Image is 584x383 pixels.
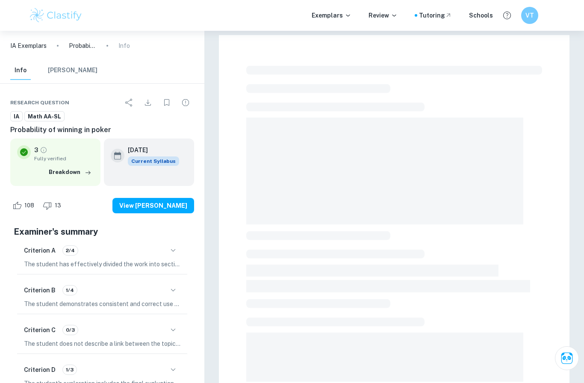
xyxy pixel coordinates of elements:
[11,112,22,121] span: IA
[48,61,97,80] button: [PERSON_NAME]
[24,111,65,122] a: Math AA-SL
[312,11,351,20] p: Exemplars
[128,156,179,166] span: Current Syllabus
[10,199,39,212] div: Like
[24,286,56,295] h6: Criterion B
[63,247,78,254] span: 2/4
[24,299,180,309] p: The student demonstrates consistent and correct use of mathematical notation, symbols, and termin...
[34,145,38,155] p: 3
[50,201,66,210] span: 13
[14,225,191,238] h5: Examiner's summary
[40,146,47,154] a: Grade fully verified
[10,125,194,135] h6: Probability of winning in poker
[10,61,31,80] button: Info
[24,325,56,335] h6: Criterion C
[69,41,96,50] p: Probability of winning in poker
[20,201,39,210] span: 108
[29,7,83,24] img: Clastify logo
[469,11,493,20] a: Schools
[24,339,180,348] p: The student does not describe a link between the topic of the exploration and their personal inte...
[139,94,156,111] div: Download
[177,94,194,111] div: Report issue
[10,41,47,50] a: IA Exemplars
[369,11,398,20] p: Review
[525,11,535,20] h6: VT
[128,145,172,155] h6: [DATE]
[63,326,78,334] span: 0/3
[118,41,130,50] p: Info
[63,286,77,294] span: 1/4
[24,365,56,374] h6: Criterion D
[112,198,194,213] button: View [PERSON_NAME]
[158,94,175,111] div: Bookmark
[555,346,579,370] button: Ask Clai
[24,246,56,255] h6: Criterion A
[10,99,69,106] span: Research question
[500,8,514,23] button: Help and Feedback
[41,199,66,212] div: Dislike
[10,111,23,122] a: IA
[419,11,452,20] a: Tutoring
[47,166,94,179] button: Breakdown
[34,155,94,162] span: Fully verified
[63,366,77,374] span: 1/3
[521,7,538,24] button: VT
[121,94,138,111] div: Share
[24,259,180,269] p: The student has effectively divided the work into sections, including an introduction, body, and ...
[128,156,179,166] div: This exemplar is based on the current syllabus. Feel free to refer to it for inspiration/ideas wh...
[25,112,64,121] span: Math AA-SL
